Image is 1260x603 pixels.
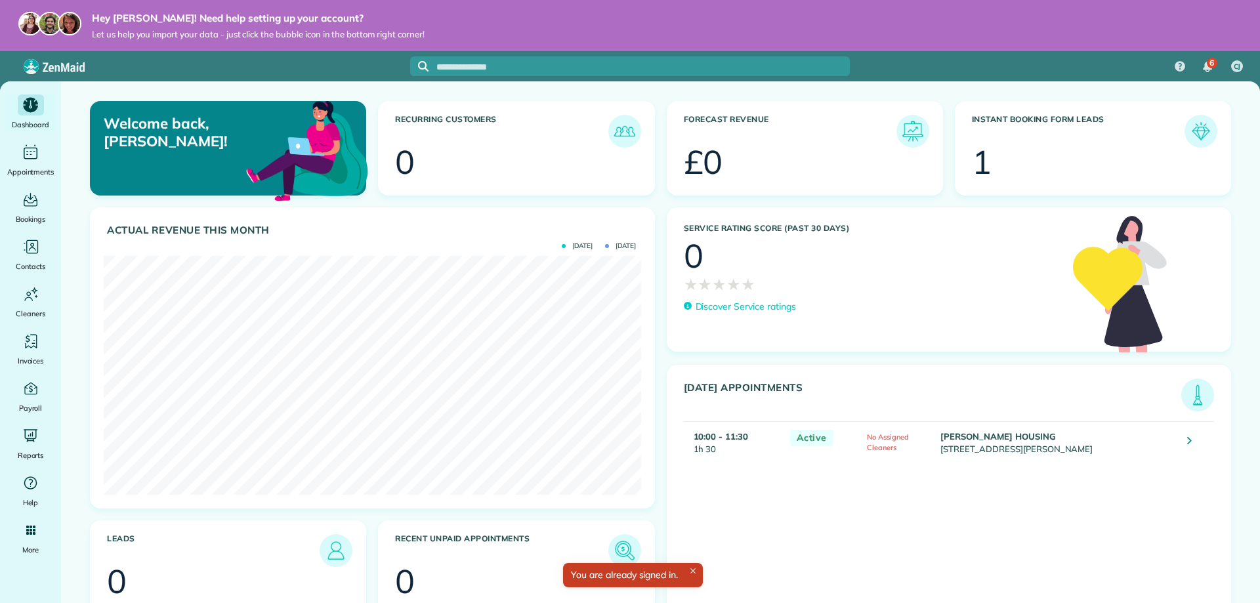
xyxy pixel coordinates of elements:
div: 1 [972,146,992,178]
span: ★ [726,272,741,296]
h3: Leads [107,534,320,567]
span: Invoices [18,354,44,367]
strong: Hey [PERSON_NAME]! Need help setting up your account? [92,12,425,25]
div: 0 [107,565,127,598]
span: ★ [712,272,726,296]
span: Appointments [7,165,54,178]
div: £0 [684,146,723,178]
nav: Main [1164,51,1260,81]
img: icon_form_leads-04211a6a04a5b2264e4ee56bc0799ec3eb69b7e499cbb523a139df1d13a81ae0.png [1188,118,1214,144]
img: icon_todays_appointments-901f7ab196bb0bea1936b74009e4eb5ffbc2d2711fa7634e0d609ed5ef32b18b.png [1185,382,1211,408]
span: No Assigned Cleaners [867,432,909,453]
h3: Service Rating score (past 30 days) [684,224,1060,233]
svg: Focus search [418,61,429,72]
button: Focus search [410,61,429,72]
td: [STREET_ADDRESS][PERSON_NAME] [937,421,1177,463]
span: [DATE] [562,243,593,249]
img: michelle-19f622bdf1676172e81f8f8fba1fb50e276960ebfe0243fe18214015130c80e4.jpg [58,12,81,35]
span: Reports [18,449,44,462]
div: 0 [684,239,703,272]
span: Dashboard [12,118,49,131]
img: icon_recurring_customers-cf858462ba22bcd05b5a5880d41d6543d210077de5bb9ebc9590e49fd87d84ed.png [612,118,638,144]
span: ★ [698,272,712,296]
span: [DATE] [605,243,636,249]
span: Active [790,430,833,446]
strong: [PERSON_NAME] HOUSING [940,431,1055,442]
div: 6 unread notifications [1194,52,1221,81]
strong: 10:00 - 11:30 [694,431,749,442]
span: CJ [1234,62,1241,72]
span: ★ [741,272,755,296]
img: jorge-587dff0eeaa6aab1f244e6dc62b8924c3b6ad411094392a53c71c6c4a576187d.jpg [38,12,62,35]
a: Payroll [5,378,56,415]
h3: [DATE] Appointments [684,382,1182,411]
a: Contacts [5,236,56,273]
a: Invoices [5,331,56,367]
img: icon_forecast_revenue-8c13a41c7ed35a8dcfafea3cbb826a0462acb37728057bba2d056411b612bbbe.png [900,118,926,144]
span: Payroll [19,402,43,415]
img: dashboard_welcome-42a62b7d889689a78055ac9021e634bf52bae3f8056760290aed330b23ab8690.png [243,86,371,213]
a: Appointments [5,142,56,178]
span: Let us help you import your data - just click the bubble icon in the bottom right corner! [92,29,425,40]
a: Dashboard [5,94,56,131]
span: Contacts [16,260,45,273]
h3: Forecast Revenue [684,115,896,148]
span: ★ [684,272,698,296]
img: maria-72a9807cf96188c08ef61303f053569d2e2a8a1cde33d635c8a3ac13582a053d.jpg [18,12,42,35]
div: You are already signed in. [563,563,703,587]
td: 1h 30 [684,421,784,463]
a: Bookings [5,189,56,226]
p: Welcome back, [PERSON_NAME]! [104,115,278,150]
span: More [22,543,39,556]
div: 0 [395,565,415,598]
span: Help [23,496,39,509]
img: icon_leads-1bed01f49abd5b7fead27621c3d59655bb73ed531f8eeb49469d10e621d6b896.png [323,537,349,564]
a: Reports [5,425,56,462]
span: Bookings [16,213,46,226]
span: 6 [1209,58,1214,68]
p: Discover Service ratings [696,300,796,314]
a: Discover Service ratings [684,300,796,314]
img: icon_unpaid_appointments-47b8ce3997adf2238b356f14209ab4cced10bd1f174958f3ca8f1d0dd7fffeee.png [612,537,638,564]
h3: Recent unpaid appointments [395,534,608,567]
h3: Actual Revenue this month [107,224,641,236]
div: 0 [395,146,415,178]
h3: Recurring Customers [395,115,608,148]
a: Help [5,472,56,509]
a: Cleaners [5,283,56,320]
span: Cleaners [16,307,45,320]
h3: Instant Booking Form Leads [972,115,1185,148]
